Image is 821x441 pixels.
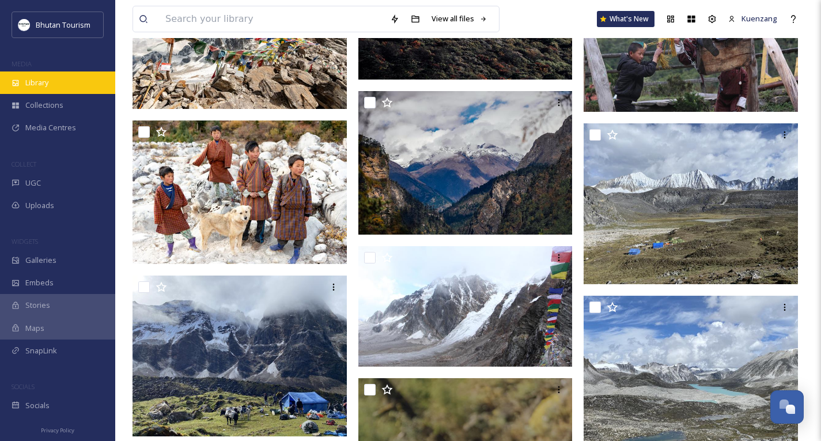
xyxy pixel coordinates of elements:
[160,6,384,32] input: Search your library
[358,246,573,367] img: Snowman Race39.JPG
[133,276,347,436] img: Snowman Race29.JPG
[25,200,54,211] span: Uploads
[358,91,573,235] img: Snowman Race5.jpg
[25,300,50,311] span: Stories
[584,123,798,284] img: Snowman Race32.JPG
[25,400,50,411] span: Socials
[741,13,777,24] span: Kuenzang
[12,237,38,246] span: WIDGETS
[722,7,783,30] a: Kuenzang
[25,277,54,288] span: Embeds
[770,390,804,424] button: Open Chat
[41,423,74,436] a: Privacy Policy
[25,100,63,111] span: Collections
[12,160,36,168] span: COLLECT
[18,19,30,31] img: BT_Logo_BB_Lockup_CMYK_High%2520Res.jpg
[25,255,56,266] span: Galleries
[426,7,493,30] a: View all files
[12,382,35,391] span: SOCIALS
[25,77,48,88] span: Library
[597,11,654,27] a: What's New
[25,345,57,356] span: SnapLink
[25,323,44,334] span: Maps
[25,178,41,189] span: UGC
[133,120,347,263] img: Snowman Race45.jpg
[25,122,76,133] span: Media Centres
[41,427,74,434] span: Privacy Policy
[12,59,32,68] span: MEDIA
[36,20,90,30] span: Bhutan Tourism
